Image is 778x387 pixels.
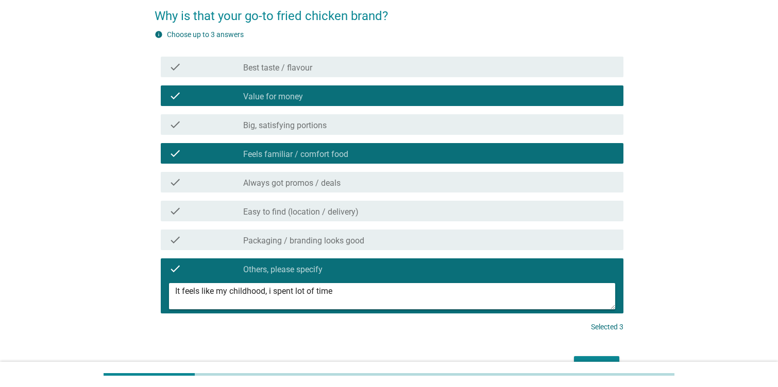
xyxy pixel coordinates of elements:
p: Selected 3 [591,322,623,332]
i: check [169,118,181,131]
i: check [169,234,181,246]
label: Value for money [243,92,303,102]
i: check [169,176,181,188]
button: Next [574,356,619,375]
i: check [169,205,181,217]
label: Others, please specify [243,265,323,275]
div: Next [582,359,611,372]
label: Feels familiar / comfort food [243,149,348,160]
label: Big, satisfying portions [243,120,327,131]
i: check [169,90,181,102]
label: Best taste / flavour [243,63,312,73]
label: Packaging / branding looks good [243,236,364,246]
label: Choose up to 3 answers [167,30,244,39]
i: check [169,61,181,73]
i: check [169,262,181,275]
label: Easy to find (location / delivery) [243,207,359,217]
i: info [155,30,163,39]
label: Always got promos / deals [243,178,341,188]
i: check [169,147,181,160]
